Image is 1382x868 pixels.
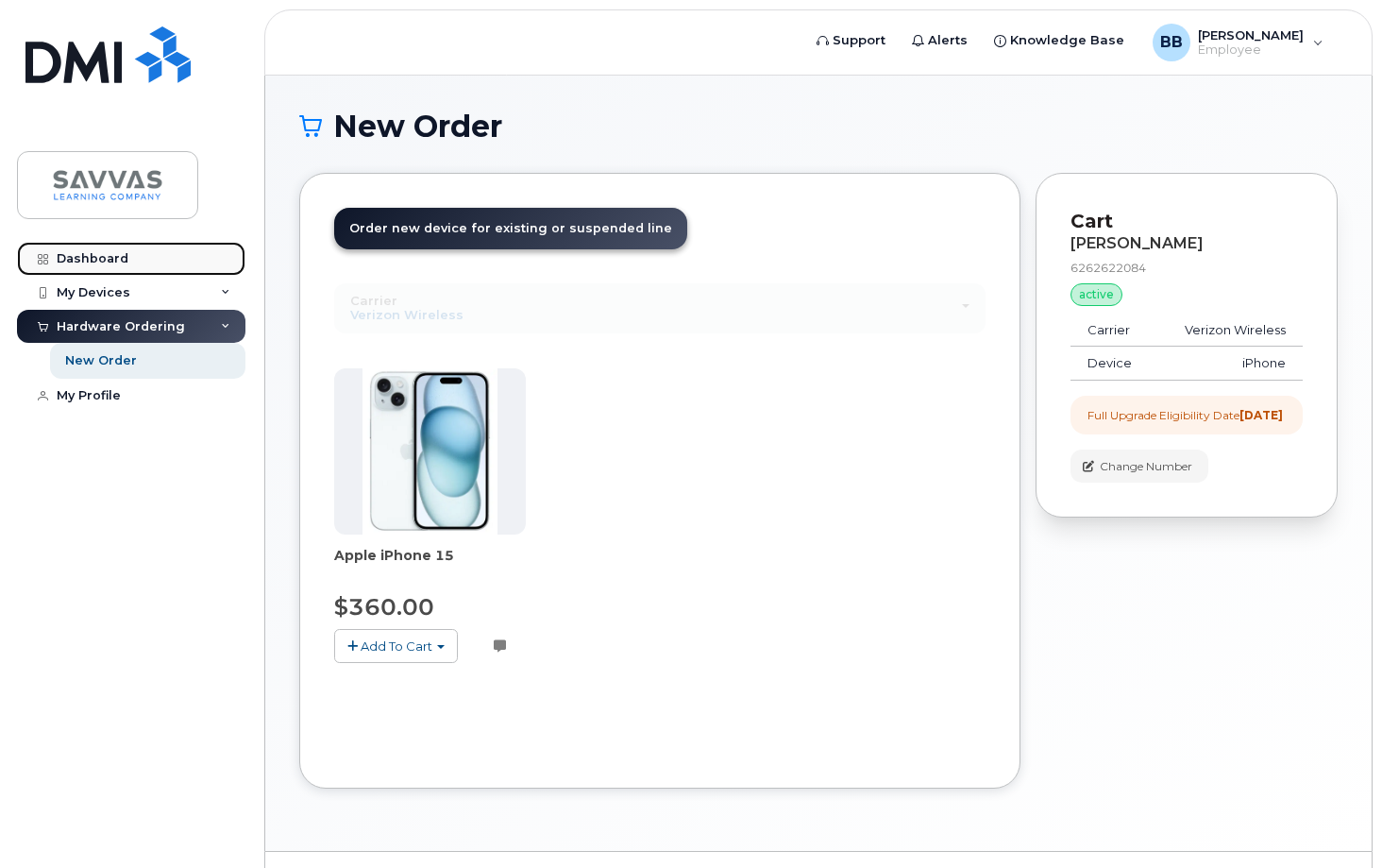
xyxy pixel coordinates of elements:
div: [PERSON_NAME] [1070,235,1303,252]
span: $360.00 [334,593,434,621]
div: Apple iPhone 15 [334,546,526,584]
div: active [1070,283,1122,306]
span: Change Number [1100,458,1192,475]
span: Add To Cart [361,638,432,654]
p: Cart [1070,208,1303,235]
td: Verizon Wireless [1155,314,1303,348]
button: Change Number [1070,450,1208,483]
td: Device [1070,347,1155,381]
img: iPhone_15.png [362,368,498,535]
strong: [DATE] [1239,408,1283,422]
div: Full Upgrade Eligibility Date [1087,407,1283,423]
td: Carrier [1070,314,1155,348]
span: Order new device for existing or suspended line [349,221,672,235]
td: iPhone [1155,347,1303,381]
div: 6262622084 [1070,260,1303,276]
h1: New Order [299,110,1338,143]
iframe: Messenger Launcher [1300,786,1368,854]
button: Add To Cart [334,629,458,662]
